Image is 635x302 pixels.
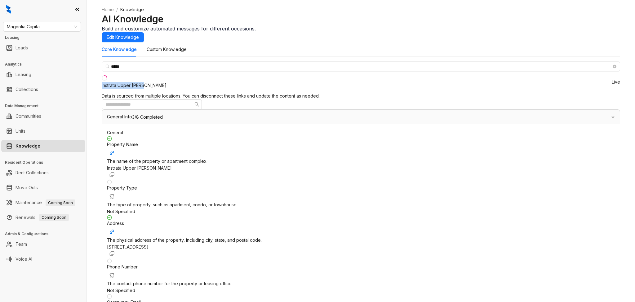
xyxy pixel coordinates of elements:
div: [STREET_ADDRESS] [107,244,615,250]
li: Knowledge [1,140,85,152]
span: Edit Knowledge [107,34,139,41]
div: The physical address of the property, including city, state, and postal code. [107,237,615,244]
div: Phone Number [107,263,615,280]
div: General Info3/8 Completed [102,110,620,124]
a: Units [16,125,25,137]
li: Voice AI [1,253,85,265]
li: Leads [1,42,85,54]
li: Team [1,238,85,250]
h3: Resident Operations [5,160,87,165]
div: Build and customize automated messages for different occasions. [102,25,620,32]
a: RenewalsComing Soon [16,211,69,224]
span: search [194,102,199,107]
li: Communities [1,110,85,122]
a: Collections [16,83,38,96]
span: General Info [107,114,132,119]
div: Address [107,220,615,237]
span: Magnolia Capital [7,22,77,31]
a: Home [100,6,115,13]
span: Coming Soon [46,199,75,206]
div: Property Type [107,185,615,201]
span: close-circle [613,65,616,68]
span: search [105,64,110,69]
a: Voice AI [16,253,32,265]
h3: Leasing [5,35,87,40]
li: / [116,6,118,13]
a: Rent Collections [16,167,49,179]
span: Knowledge [120,7,144,12]
a: Leasing [16,68,31,81]
li: Renewals [1,211,85,224]
div: The type of property, such as apartment, condo, or townhouse. [107,201,615,208]
a: Communities [16,110,41,122]
span: 3/8 Completed [132,115,163,119]
div: The name of the property or apartment complex. [107,158,615,165]
a: Leads [16,42,28,54]
li: Maintenance [1,196,85,209]
div: The contact phone number for the property or leasing office. [107,280,615,287]
li: Move Outs [1,181,85,194]
div: Data is sourced from multiple locations. You can disconnect these links and update the content as... [102,93,620,99]
div: Core Knowledge [102,46,137,53]
h3: Admin & Configurations [5,231,87,237]
img: logo [6,5,11,14]
span: Instrata Upper [PERSON_NAME] [107,165,172,171]
div: Not Specified [107,208,615,215]
span: General [107,130,123,135]
h2: AI Knowledge [102,13,620,25]
a: Team [16,238,27,250]
div: Property Name [107,141,615,158]
li: Collections [1,83,85,96]
span: Coming Soon [39,214,69,221]
div: Not Specified [107,287,615,294]
div: Instrata Upper [PERSON_NAME] [102,82,167,89]
li: Units [1,125,85,137]
a: Move Outs [16,181,38,194]
div: Custom Knowledge [147,46,187,53]
li: Leasing [1,68,85,81]
span: Live [612,80,620,84]
li: Rent Collections [1,167,85,179]
span: expanded [611,115,615,119]
h3: Analytics [5,62,87,67]
button: Edit Knowledge [102,32,144,42]
h3: Data Management [5,103,87,109]
a: Knowledge [16,140,40,152]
